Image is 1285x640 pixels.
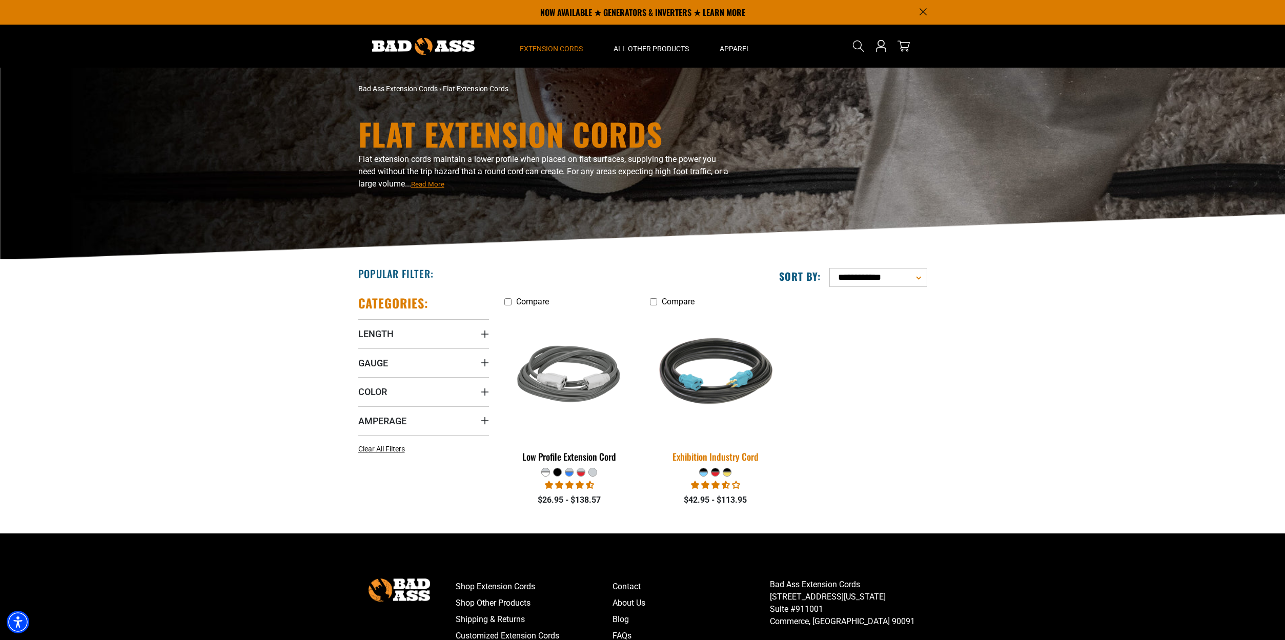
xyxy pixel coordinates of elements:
[358,295,429,311] h2: Categories:
[358,386,387,398] span: Color
[358,118,732,149] h1: Flat Extension Cords
[504,494,635,506] div: $26.95 - $138.57
[613,595,770,611] a: About Us
[650,452,781,461] div: Exhibition Industry Cord
[358,348,489,377] summary: Gauge
[545,480,594,490] span: 4.50 stars
[358,319,489,348] summary: Length
[358,415,406,427] span: Amperage
[505,317,634,435] img: grey & white
[358,444,409,455] a: Clear All Filters
[443,85,508,93] span: Flat Extension Cords
[358,267,434,280] h2: Popular Filter:
[358,84,732,94] nav: breadcrumbs
[358,154,728,189] span: Flat extension cords maintain a lower profile when placed on flat surfaces, supplying the power y...
[650,312,781,467] a: black teal Exhibition Industry Cord
[358,328,394,340] span: Length
[439,85,441,93] span: ›
[613,579,770,595] a: Contact
[369,579,430,602] img: Bad Ass Extension Cords
[516,297,549,306] span: Compare
[614,44,689,53] span: All Other Products
[504,312,635,467] a: grey & white Low Profile Extension Cord
[372,38,475,55] img: Bad Ass Extension Cords
[720,44,750,53] span: Apparel
[598,25,704,68] summary: All Other Products
[520,44,583,53] span: Extension Cords
[644,310,787,441] img: black teal
[691,480,740,490] span: 3.67 stars
[650,494,781,506] div: $42.95 - $113.95
[358,85,438,93] a: Bad Ass Extension Cords
[456,595,613,611] a: Shop Other Products
[662,297,695,306] span: Compare
[613,611,770,628] a: Blog
[358,445,405,453] span: Clear All Filters
[704,25,766,68] summary: Apparel
[411,180,444,188] span: Read More
[770,579,927,628] p: Bad Ass Extension Cords [STREET_ADDRESS][US_STATE] Suite #911001 Commerce, [GEOGRAPHIC_DATA] 90091
[850,38,867,54] summary: Search
[456,611,613,628] a: Shipping & Returns
[358,357,388,369] span: Gauge
[456,579,613,595] a: Shop Extension Cords
[358,377,489,406] summary: Color
[358,406,489,435] summary: Amperage
[779,270,821,283] label: Sort by:
[7,611,29,633] div: Accessibility Menu
[504,25,598,68] summary: Extension Cords
[504,452,635,461] div: Low Profile Extension Cord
